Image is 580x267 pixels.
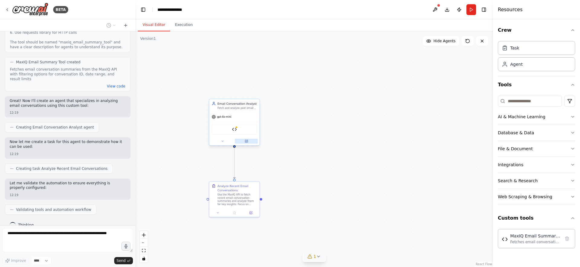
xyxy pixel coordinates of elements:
button: File & Document [498,141,575,157]
button: Hide Agents [423,36,459,46]
button: View code [107,84,125,89]
div: React Flow controls [140,231,148,262]
div: Web Scraping & Browsing [498,194,552,200]
div: Task [510,45,519,51]
span: MaxIQ Email Summary Tool created [16,60,80,65]
span: Improve [11,258,26,263]
div: BETA [53,6,68,13]
button: toggle interactivity [140,255,148,262]
div: Tools [498,93,575,210]
div: Database & Data [498,130,534,136]
p: Great! Now I'll create an agent that specializes in analyzing email conversations using this cust... [10,99,126,108]
button: AI & Machine Learning [498,109,575,125]
div: Crew [498,39,575,76]
span: Validating tools and automation workflow [16,207,91,212]
button: Tools [498,76,575,93]
div: AI & Machine Learning [498,114,545,120]
button: No output available [226,210,243,215]
img: Logo [12,3,48,16]
img: MaxIQ Email Summary Tool [232,127,237,132]
span: Thinking... [18,223,37,227]
h4: Resources [498,6,523,13]
p: Now let me create a task for this agent to demonstrate how it can be used: [10,140,126,149]
div: Search & Research [498,178,538,184]
button: Crew [498,22,575,39]
button: zoom out [140,239,148,247]
span: Creating Email Conversation Analyst agent [16,125,94,130]
div: Analyze Recent Email ConversationsUse the MaxIQ API to fetch recent email conversation summaries ... [209,181,260,217]
div: Fetch and analyze past email conversation summaries from [PERSON_NAME] to provide insights about ... [217,106,257,110]
div: 12:19 [10,110,126,115]
div: Email Conversation Analyst [217,102,257,106]
span: Send [117,258,126,263]
button: Integrations [498,157,575,173]
div: Fetches email conversation summaries from the MaxIQ API with filtering options for conversation I... [10,67,125,81]
div: Agent [510,61,523,67]
button: zoom in [140,231,148,239]
div: Version 1 [140,36,156,41]
button: 1 [303,251,326,262]
nav: breadcrumb [157,7,188,13]
div: Use the MaxIQ API to fetch recent email conversation summaries and analyze them for key insights.... [217,193,257,206]
div: Fetches email conversation summaries from the MaxIQ API with filtering options for conversation I... [510,240,560,244]
button: Web Scraping & Browsing [498,189,575,205]
div: File & Document [498,146,533,152]
p: Let me validate the automation to ensure everything is properly configured: [10,181,126,190]
button: Search & Research [498,173,575,189]
div: 12:19 [10,152,126,156]
button: Send [114,257,133,264]
button: Database & Data [498,125,575,141]
button: fit view [140,247,148,255]
button: Open in side panel [235,139,258,144]
button: Execution [170,19,198,31]
button: Switch to previous chat [104,22,118,29]
button: Start a new chat [121,22,130,29]
button: Click to speak your automation idea [121,242,130,251]
div: Analyze Recent Email Conversations [217,184,257,192]
g: Edge from d1e60ecf-b422-4c6d-8cf7-7b9562c7c3af to 3ab59d53-fd6a-4ed9-a610-f320a3091d60 [232,148,237,179]
span: Hide Agents [433,39,456,43]
div: Email Conversation AnalystFetch and analyze past email conversation summaries from [PERSON_NAME] ... [209,100,260,147]
span: 1 [314,253,316,259]
button: Open in side panel [244,210,258,215]
button: Delete tool [563,234,571,243]
button: Hide left sidebar [139,5,147,14]
div: Integrations [498,162,523,168]
span: gpt-4o-mini [217,115,231,119]
div: 12:19 [10,193,126,197]
img: MaxIQ Email Summary Tool [502,236,508,242]
a: React Flow attribution [476,262,492,266]
button: Custom tools [498,210,575,227]
button: Improve [2,257,29,265]
div: MaxIQ Email Summary Tool [510,233,560,239]
button: Visual Editor [138,19,170,31]
span: Creating task Analyze Recent Email Conversations [16,166,108,171]
button: Hide right sidebar [480,5,488,14]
